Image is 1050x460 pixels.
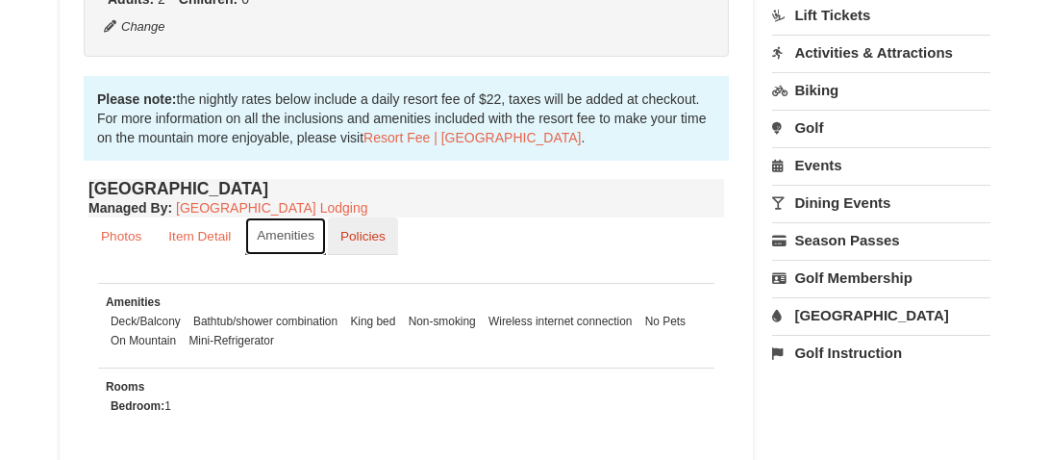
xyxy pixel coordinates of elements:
[106,396,176,416] li: 1
[168,229,231,243] small: Item Detail
[106,380,144,394] small: Rooms
[340,229,386,243] small: Policies
[245,217,326,255] a: Amenities
[484,312,637,331] li: Wireless internet connection
[404,312,481,331] li: Non-smoking
[345,312,400,331] li: King bed
[88,200,167,216] span: Managed By
[772,260,990,295] a: Golf Membership
[106,312,186,331] li: Deck/Balcony
[772,72,990,108] a: Biking
[88,200,172,216] strong: :
[88,179,724,198] h4: [GEOGRAPHIC_DATA]
[106,331,181,350] li: On Mountain
[101,229,141,243] small: Photos
[257,228,314,243] small: Amenities
[772,335,990,371] a: Golf Instruction
[772,222,990,258] a: Season Passes
[640,312,690,331] li: No Pets
[176,200,367,216] a: [GEOGRAPHIC_DATA] Lodging
[103,16,166,38] button: Change
[772,35,990,70] a: Activities & Attractions
[772,185,990,220] a: Dining Events
[184,331,279,350] li: Mini-Refrigerator
[328,217,398,255] a: Policies
[772,110,990,145] a: Golf
[772,147,990,183] a: Events
[88,217,154,255] a: Photos
[156,217,243,255] a: Item Detail
[363,130,581,145] a: Resort Fee | [GEOGRAPHIC_DATA]
[97,91,176,107] strong: Please note:
[772,297,990,333] a: [GEOGRAPHIC_DATA]
[111,399,164,413] strong: Bedroom:
[84,76,729,161] div: the nightly rates below include a daily resort fee of $22, taxes will be added at checkout. For m...
[188,312,342,331] li: Bathtub/shower combination
[106,295,161,309] small: Amenities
